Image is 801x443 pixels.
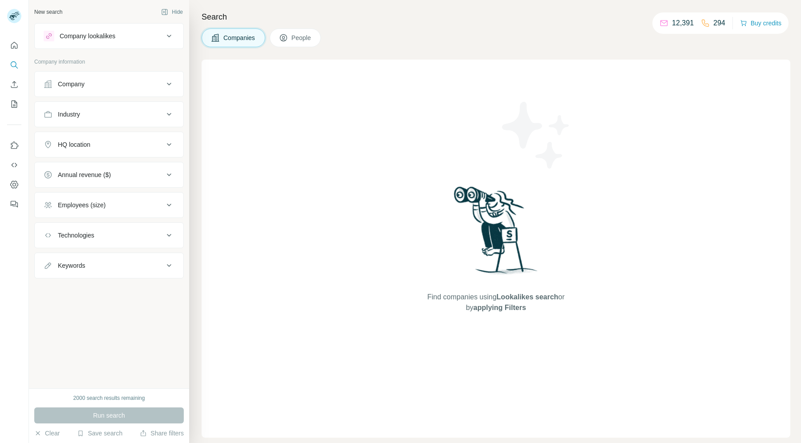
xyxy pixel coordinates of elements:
div: Employees (size) [58,201,105,209]
button: Share filters [140,429,184,438]
div: Company [58,80,85,89]
button: Company lookalikes [35,25,183,47]
button: Keywords [35,255,183,276]
p: Company information [34,58,184,66]
button: Feedback [7,196,21,212]
img: Surfe Illustration - Woman searching with binoculars [450,184,542,283]
span: Lookalikes search [497,293,558,301]
div: Keywords [58,261,85,270]
div: 2000 search results remaining [73,394,145,402]
button: Search [7,57,21,73]
button: Technologies [35,225,183,246]
button: Buy credits [740,17,781,29]
button: Save search [77,429,122,438]
button: Clear [34,429,60,438]
p: 12,391 [672,18,694,28]
button: Use Surfe API [7,157,21,173]
button: Company [35,73,183,95]
button: Hide [155,5,189,19]
div: HQ location [58,140,90,149]
button: Dashboard [7,177,21,193]
div: Technologies [58,231,94,240]
button: My lists [7,96,21,112]
button: Use Surfe on LinkedIn [7,137,21,153]
span: Companies [223,33,256,42]
button: Enrich CSV [7,77,21,93]
button: Quick start [7,37,21,53]
p: 294 [713,18,725,28]
div: Annual revenue ($) [58,170,111,179]
div: Industry [58,110,80,119]
h4: Search [202,11,790,23]
span: Find companies using or by [425,292,567,313]
button: Industry [35,104,183,125]
span: People [291,33,312,42]
img: Surfe Illustration - Stars [496,95,576,175]
button: Annual revenue ($) [35,164,183,185]
button: Employees (size) [35,194,183,216]
span: applying Filters [473,304,526,311]
button: HQ location [35,134,183,155]
div: New search [34,8,62,16]
div: Company lookalikes [60,32,115,40]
